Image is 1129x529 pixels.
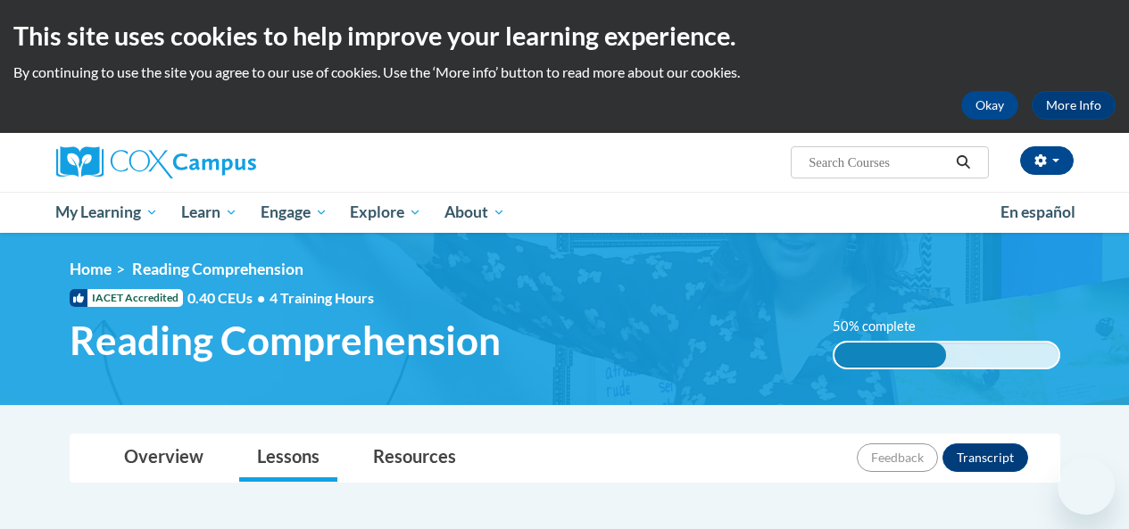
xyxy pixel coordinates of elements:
span: About [444,202,505,223]
input: Search Courses [807,152,950,173]
h2: This site uses cookies to help improve your learning experience. [13,18,1116,54]
span: 0.40 CEUs [187,288,270,308]
a: Explore [338,192,433,233]
div: Main menu [43,192,1087,233]
label: 50% complete [833,317,935,336]
span: Engage [261,202,328,223]
p: By continuing to use the site you agree to our use of cookies. Use the ‘More info’ button to read... [13,62,1116,82]
a: Engage [249,192,339,233]
button: Transcript [942,443,1028,472]
span: • [257,289,265,306]
span: IACET Accredited [70,289,183,307]
span: Learn [181,202,237,223]
a: En español [989,194,1087,231]
a: Resources [355,434,474,482]
a: Home [70,260,112,278]
span: Reading Comprehension [132,260,303,278]
span: Explore [350,202,421,223]
span: En español [1000,203,1075,221]
span: Reading Comprehension [70,317,501,364]
a: Learn [170,192,249,233]
a: More Info [1032,91,1116,120]
button: Feedback [857,443,938,472]
a: My Learning [45,192,170,233]
div: 50% complete [834,343,947,368]
a: Cox Campus [56,146,378,178]
a: About [433,192,517,233]
button: Search [950,152,976,173]
a: Overview [106,434,221,482]
span: 4 Training Hours [270,289,374,306]
button: Okay [961,91,1018,120]
img: Cox Campus [56,146,256,178]
iframe: Button to launch messaging window [1058,458,1115,515]
span: My Learning [55,202,158,223]
button: Account Settings [1020,146,1074,175]
a: Lessons [239,434,337,482]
